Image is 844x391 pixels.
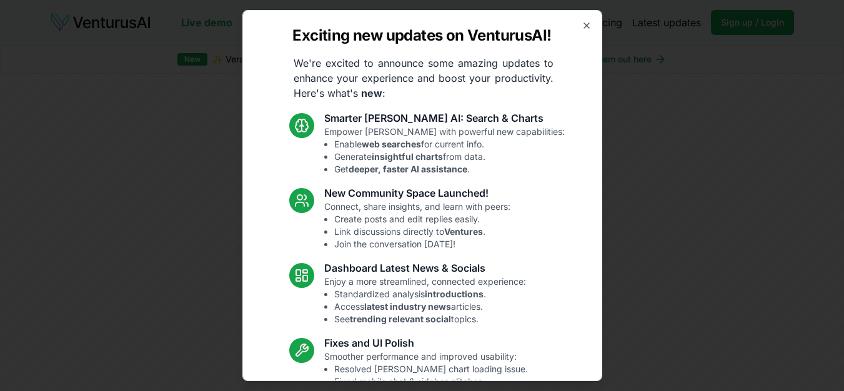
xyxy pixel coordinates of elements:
strong: latest industry news [364,301,451,312]
li: Standardized analysis . [334,288,526,300]
strong: web searches [362,139,421,149]
li: Fixed mobile chat & sidebar glitches. [334,375,528,388]
p: We're excited to announce some amazing updates to enhance your experience and boost your producti... [284,56,563,101]
li: Create posts and edit replies easily. [334,213,510,225]
li: Link discussions directly to . [334,225,510,238]
h3: Fixes and UI Polish [324,335,528,350]
li: Generate from data. [334,151,565,163]
p: Connect, share insights, and learn with peers: [324,200,510,250]
li: Get . [334,163,565,176]
h2: Exciting new updates on VenturusAI! [292,26,551,46]
h3: New Community Space Launched! [324,186,510,200]
h3: Smarter [PERSON_NAME] AI: Search & Charts [324,111,565,126]
strong: Ventures [444,226,483,237]
strong: new [361,87,382,99]
strong: deeper, faster AI assistance [349,164,467,174]
strong: trending relevant social [350,314,451,324]
li: Resolved [PERSON_NAME] chart loading issue. [334,363,528,375]
li: Join the conversation [DATE]! [334,238,510,250]
li: Enable for current info. [334,138,565,151]
li: Access articles. [334,300,526,313]
p: Empower [PERSON_NAME] with powerful new capabilities: [324,126,565,176]
p: Enjoy a more streamlined, connected experience: [324,275,526,325]
li: See topics. [334,313,526,325]
strong: insightful charts [372,151,443,162]
h3: Dashboard Latest News & Socials [324,260,526,275]
strong: introductions [425,289,484,299]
